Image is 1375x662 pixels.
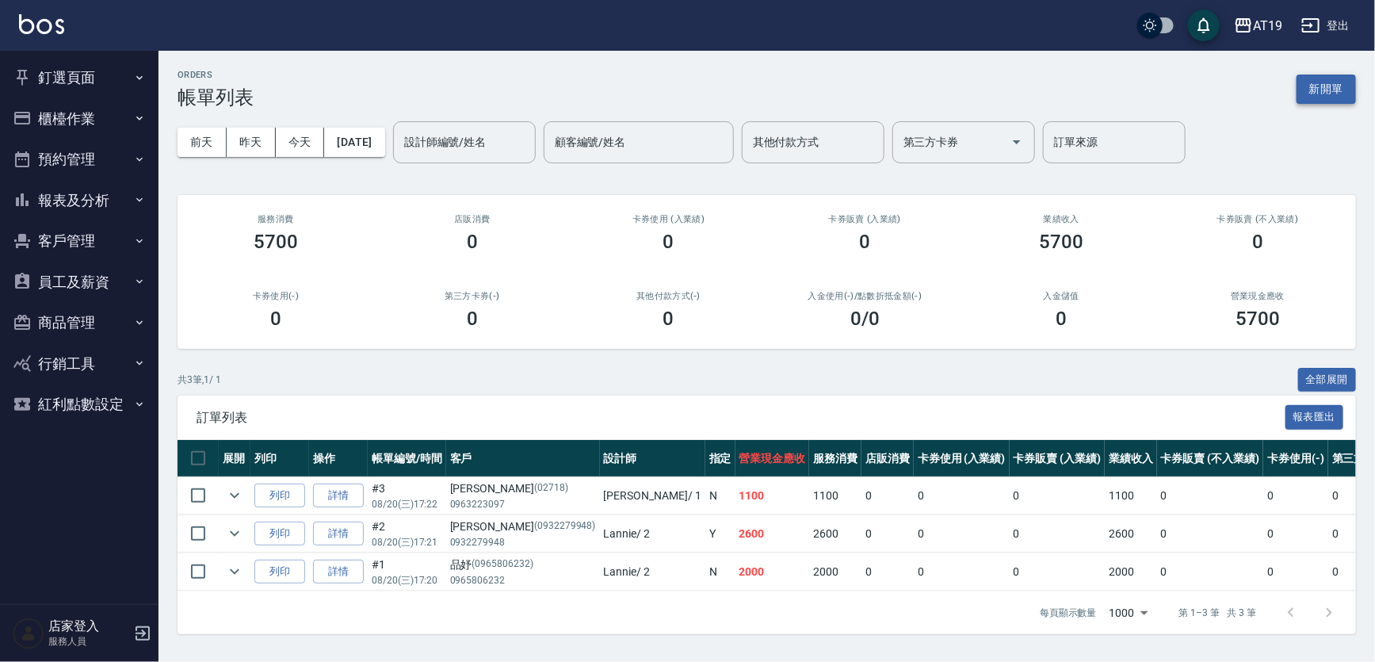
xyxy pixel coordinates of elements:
[735,515,810,553] td: 2600
[254,231,298,253] h3: 5700
[368,477,446,515] td: #3
[197,410,1285,426] span: 訂單列表
[6,262,152,303] button: 員工及薪資
[450,535,596,549] p: 0932279948
[1103,591,1154,634] div: 1000
[1236,308,1280,330] h3: 5700
[178,373,221,387] p: 共 3 筆, 1 / 1
[590,214,748,224] h2: 卡券使用 (入業績)
[1263,515,1328,553] td: 0
[450,573,596,587] p: 0965806232
[1010,553,1106,591] td: 0
[1010,440,1106,477] th: 卡券販賣 (入業績)
[1297,81,1356,96] a: 新開單
[600,553,705,591] td: Lannie / 2
[1179,606,1256,620] p: 第 1–3 筆 共 3 筆
[313,522,364,546] a: 詳情
[223,560,246,584] button: expand row
[534,480,568,497] p: (02718)
[6,302,152,343] button: 商品管理
[6,98,152,140] button: 櫃檯作業
[705,515,735,553] td: Y
[914,553,1010,591] td: 0
[467,231,478,253] h3: 0
[861,553,914,591] td: 0
[785,291,944,301] h2: 入金使用(-) /點數折抵金額(-)
[1178,214,1337,224] h2: 卡券販賣 (不入業績)
[705,477,735,515] td: N
[313,560,364,584] a: 詳情
[914,440,1010,477] th: 卡券使用 (入業績)
[982,291,1140,301] h2: 入金儲值
[6,57,152,98] button: 釘選頁面
[6,384,152,425] button: 紅利點數設定
[19,14,64,34] img: Logo
[1105,477,1157,515] td: 1100
[446,440,600,477] th: 客戶
[1010,477,1106,515] td: 0
[1295,11,1356,40] button: 登出
[6,139,152,180] button: 預約管理
[785,214,944,224] h2: 卡券販賣 (入業績)
[1253,16,1282,36] div: AT19
[48,634,129,649] p: 服務人員
[861,515,914,553] td: 0
[809,515,861,553] td: 2600
[534,519,596,535] p: (0932279948)
[1056,308,1067,330] h3: 0
[735,477,810,515] td: 1100
[450,557,596,573] div: 品妤
[1263,477,1328,515] td: 0
[6,220,152,262] button: 客戶管理
[6,343,152,385] button: 行銷工具
[368,515,446,553] td: #2
[1263,553,1328,591] td: 0
[276,128,325,157] button: 今天
[1105,515,1157,553] td: 2600
[600,477,705,515] td: [PERSON_NAME] / 1
[1157,477,1263,515] td: 0
[809,440,861,477] th: 服務消費
[1004,129,1029,155] button: Open
[735,553,810,591] td: 2000
[368,553,446,591] td: #1
[270,308,281,330] h3: 0
[450,497,596,511] p: 0963223097
[600,440,705,477] th: 設計師
[472,557,534,573] p: (0965806232)
[914,515,1010,553] td: 0
[1263,440,1328,477] th: 卡券使用(-)
[1228,10,1289,42] button: AT19
[178,70,254,80] h2: ORDERS
[982,214,1140,224] h2: 業績收入
[663,308,674,330] h3: 0
[48,618,129,634] h5: 店家登入
[219,440,250,477] th: 展開
[254,484,305,508] button: 列印
[393,214,552,224] h2: 店販消費
[13,618,44,649] img: Person
[1105,440,1157,477] th: 業績收入
[1188,10,1220,41] button: save
[859,231,870,253] h3: 0
[450,480,596,497] div: [PERSON_NAME]
[1010,515,1106,553] td: 0
[227,128,276,157] button: 昨天
[197,214,355,224] h3: 服務消費
[705,553,735,591] td: N
[372,573,442,587] p: 08/20 (三) 17:20
[450,519,596,535] div: [PERSON_NAME]
[372,535,442,549] p: 08/20 (三) 17:21
[590,291,748,301] h2: 其他付款方式(-)
[809,477,861,515] td: 1100
[372,497,442,511] p: 08/20 (三) 17:22
[223,522,246,545] button: expand row
[850,308,880,330] h3: 0 /0
[1178,291,1337,301] h2: 營業現金應收
[1285,409,1344,424] a: 報表匯出
[393,291,552,301] h2: 第三方卡券(-)
[467,308,478,330] h3: 0
[1157,440,1263,477] th: 卡券販賣 (不入業績)
[914,477,1010,515] td: 0
[861,477,914,515] td: 0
